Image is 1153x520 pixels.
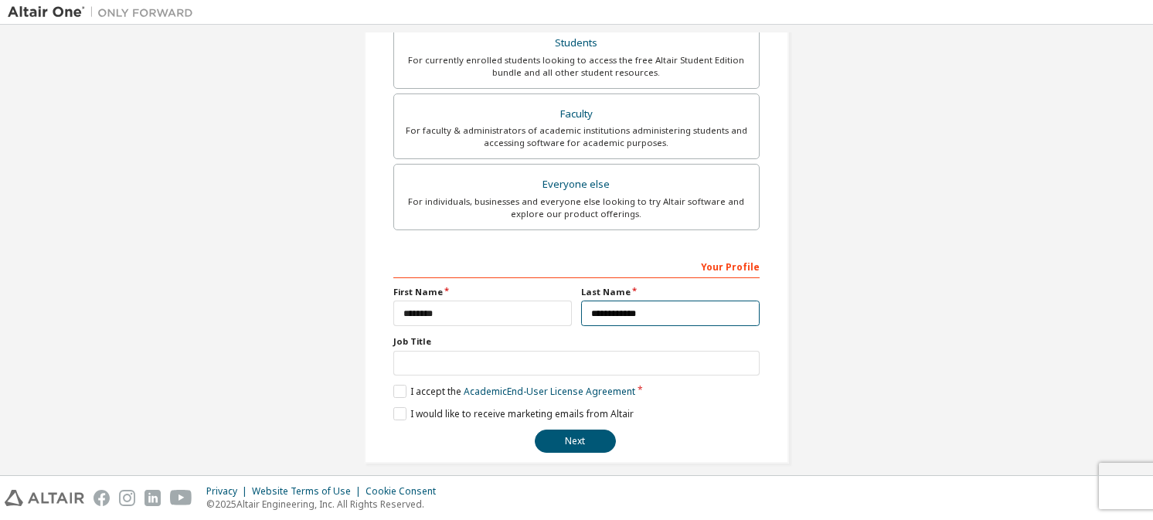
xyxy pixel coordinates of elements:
[403,104,750,125] div: Faculty
[366,485,445,498] div: Cookie Consent
[393,407,634,420] label: I would like to receive marketing emails from Altair
[393,253,760,278] div: Your Profile
[206,498,445,511] p: © 2025 Altair Engineering, Inc. All Rights Reserved.
[581,286,760,298] label: Last Name
[252,485,366,498] div: Website Terms of Use
[393,286,572,298] label: First Name
[403,195,750,220] div: For individuals, businesses and everyone else looking to try Altair software and explore our prod...
[393,335,760,348] label: Job Title
[119,490,135,506] img: instagram.svg
[145,490,161,506] img: linkedin.svg
[206,485,252,498] div: Privacy
[464,385,635,398] a: Academic End-User License Agreement
[94,490,110,506] img: facebook.svg
[403,124,750,149] div: For faculty & administrators of academic institutions administering students and accessing softwa...
[403,174,750,195] div: Everyone else
[8,5,201,20] img: Altair One
[535,430,616,453] button: Next
[403,54,750,79] div: For currently enrolled students looking to access the free Altair Student Edition bundle and all ...
[170,490,192,506] img: youtube.svg
[403,32,750,54] div: Students
[393,385,635,398] label: I accept the
[5,490,84,506] img: altair_logo.svg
